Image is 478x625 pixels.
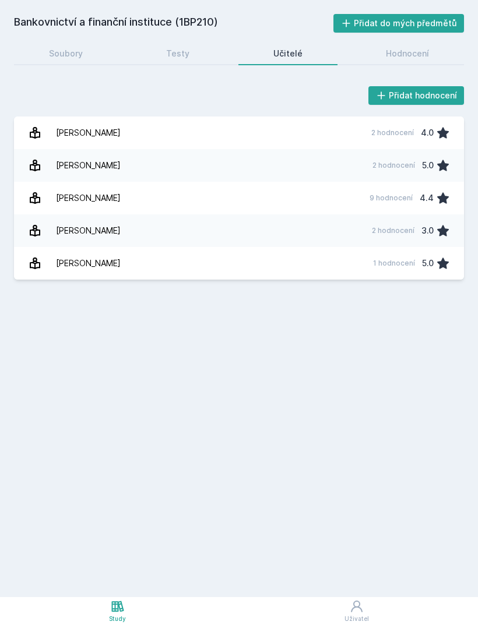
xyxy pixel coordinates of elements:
[368,86,465,105] button: Přidat hodnocení
[14,214,464,247] a: [PERSON_NAME] 2 hodnocení 3.0
[273,48,303,59] div: Učitelé
[372,226,414,235] div: 2 hodnocení
[56,219,121,242] div: [PERSON_NAME]
[14,14,333,33] h2: Bankovnictví a finanční instituce (1BP210)
[370,193,413,203] div: 9 hodnocení
[56,154,121,177] div: [PERSON_NAME]
[109,615,126,623] div: Study
[422,252,434,275] div: 5.0
[166,48,189,59] div: Testy
[14,42,118,65] a: Soubory
[373,259,415,268] div: 1 hodnocení
[238,42,338,65] a: Učitelé
[56,121,121,144] div: [PERSON_NAME]
[14,247,464,280] a: [PERSON_NAME] 1 hodnocení 5.0
[49,48,83,59] div: Soubory
[422,154,434,177] div: 5.0
[421,219,434,242] div: 3.0
[333,14,465,33] button: Přidat do mých předmětů
[352,42,465,65] a: Hodnocení
[420,186,434,210] div: 4.4
[386,48,429,59] div: Hodnocení
[345,615,369,623] div: Uživatel
[372,161,415,170] div: 2 hodnocení
[56,186,121,210] div: [PERSON_NAME]
[14,116,464,149] a: [PERSON_NAME] 2 hodnocení 4.0
[421,121,434,144] div: 4.0
[14,182,464,214] a: [PERSON_NAME] 9 hodnocení 4.4
[56,252,121,275] div: [PERSON_NAME]
[14,149,464,182] a: [PERSON_NAME] 2 hodnocení 5.0
[132,42,225,65] a: Testy
[371,128,414,137] div: 2 hodnocení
